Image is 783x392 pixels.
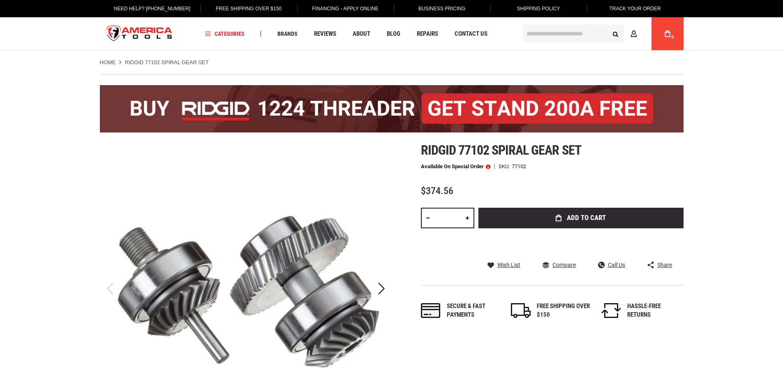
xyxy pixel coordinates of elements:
[512,164,526,169] div: 77102
[125,59,209,65] strong: RIDGID 77102 SPIRAL GEAR SET
[421,303,441,318] img: payments
[477,231,685,234] iframe: Secure express checkout frame
[100,59,116,66] a: Home
[353,31,370,37] span: About
[413,28,442,39] a: Repairs
[421,164,490,169] p: Available on Special Order
[672,35,674,39] span: 0
[499,164,512,169] strong: SKU
[567,214,606,221] span: Add to Cart
[417,31,438,37] span: Repairs
[517,6,560,12] span: Shipping Policy
[274,28,301,39] a: Brands
[314,31,336,37] span: Reviews
[201,28,248,39] a: Categories
[310,28,340,39] a: Reviews
[447,302,500,320] div: Secure & fast payments
[487,261,520,269] a: Wish List
[421,185,453,197] span: $374.56
[421,142,581,158] span: Ridgid 77102 spiral gear set
[608,262,625,268] span: Call Us
[511,303,531,318] img: shipping
[383,28,404,39] a: Blog
[598,261,625,269] a: Call Us
[478,208,684,228] button: Add to Cart
[601,303,621,318] img: returns
[627,302,681,320] div: HASSLE-FREE RETURNS
[451,28,491,39] a: Contact Us
[552,262,576,268] span: Compare
[277,31,298,37] span: Brands
[608,26,624,42] button: Search
[660,17,675,50] a: 0
[100,85,684,132] img: BOGO: Buy the RIDGID® 1224 Threader (26092), get the 92467 200A Stand FREE!
[387,31,400,37] span: Blog
[657,262,672,268] span: Share
[205,31,245,37] span: Categories
[349,28,374,39] a: About
[543,261,576,269] a: Compare
[455,31,487,37] span: Contact Us
[100,19,180,49] a: store logo
[537,302,590,320] div: FREE SHIPPING OVER $150
[497,262,520,268] span: Wish List
[100,19,180,49] img: America Tools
